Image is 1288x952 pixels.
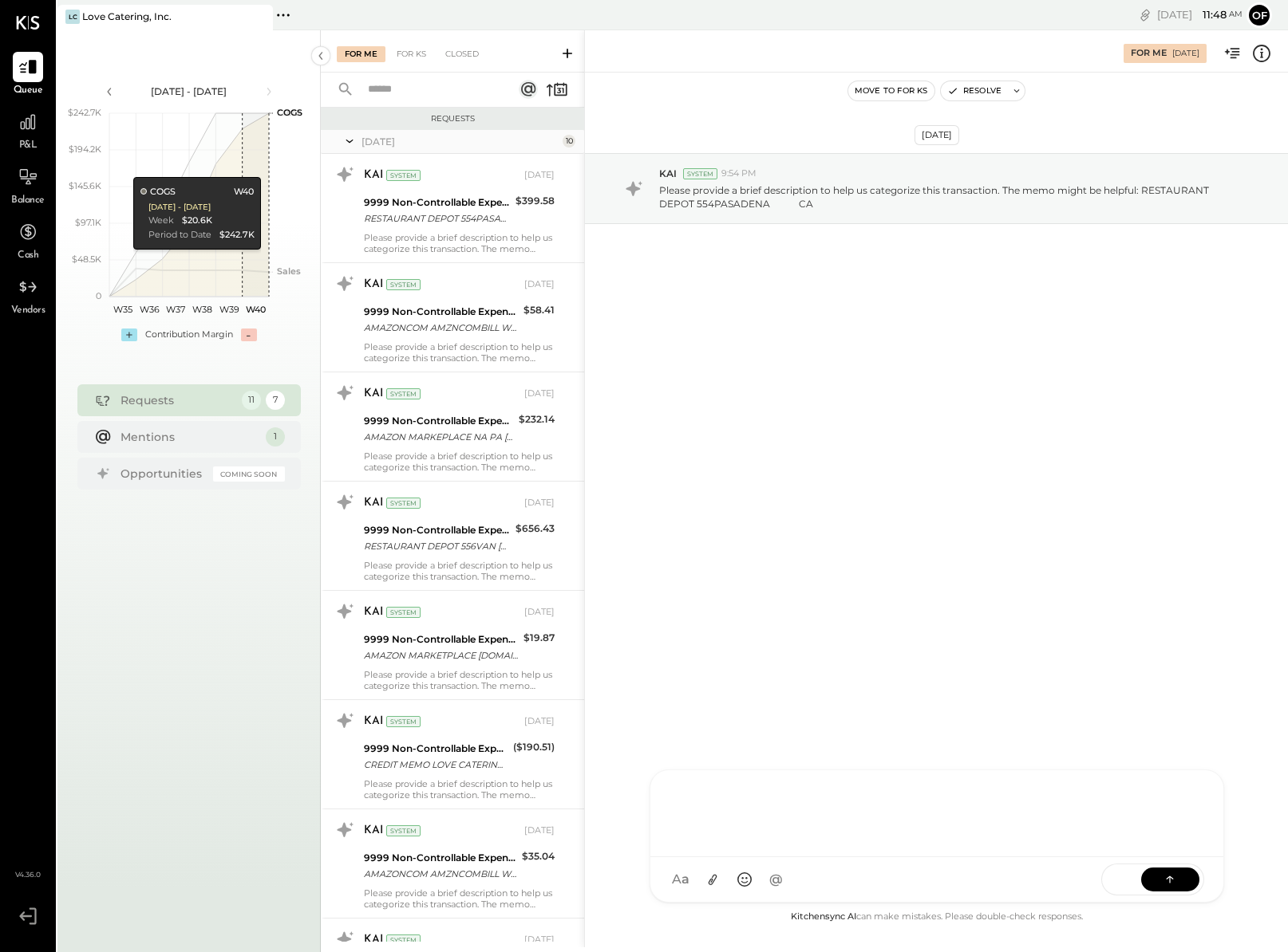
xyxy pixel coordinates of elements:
div: $242.7K [219,229,254,242]
div: AMAZON MARKEPLACE NA PA [PERSON_NAME]-71075-1G9Q08H7Q8I MERCHANDISE AMAZON MARKETPLACE NA PA [DOM... [364,429,514,445]
div: Week [148,214,173,227]
div: KAI [364,386,383,402]
div: System [386,170,421,181]
div: Coming Soon [213,466,285,482]
div: CREDIT MEMO LOVE CATERING INC/ - We are unable to view check image in bank [364,757,508,773]
span: Vendors [11,304,45,318]
div: System [386,934,421,946]
div: [DATE] [1172,48,1199,59]
text: W37 [166,304,185,315]
div: [DATE] [362,135,559,148]
div: AMAZONCOM AMZNCOMBILL WA [PERSON_NAME]-72057-475UYK7PV4Q MERCHANDISE [DOMAIN_NAME] [DOMAIN_NAME][... [364,320,519,336]
div: [DATE] [524,715,555,728]
div: For Me [1131,47,1167,60]
div: 1 [266,427,285,446]
div: - [241,328,257,341]
div: KAI [364,495,383,511]
div: AMAZONCOM AMZNCOMBILL WA [PERSON_NAME]-71075-7DJGKGAUES1 MERCHANDISE [DOMAIN_NAME] [DOMAIN_NAME][... [364,866,517,882]
div: $20.6K [181,214,211,227]
p: Please provide a brief description to help us categorize this transaction. The memo might be help... [659,183,1244,210]
text: $48.5K [72,254,101,265]
span: Balance [11,194,45,208]
div: Requests [121,392,234,408]
div: 9999 Non-Controllable Expenses:Other Income and Expenses:To Be Classified P&L [364,522,511,538]
div: Love Catering, Inc. [82,10,172,23]
a: Cash [1,217,55,263]
div: System [386,279,421,290]
div: [DATE] [524,278,555,291]
button: Aa [666,865,695,894]
text: W35 [113,304,132,315]
div: KAI [364,932,383,948]
div: System [386,498,421,509]
div: [DATE] - [DATE] [148,202,210,213]
div: Please provide a brief description to help us categorize this transaction. The memo might be help... [364,778,555,801]
div: 9999 Non-Controllable Expenses:Other Income and Expenses:To Be Classified P&L [364,850,517,866]
div: System [683,168,717,179]
div: Please provide a brief description to help us categorize this transaction. The memo might be help... [364,341,555,364]
a: P&L [1,107,55,153]
div: KAI [364,714,383,730]
div: 9999 Non-Controllable Expenses:Other Income and Expenses:To Be Classified P&L [364,195,511,210]
div: System [386,388,421,399]
div: Please provide a brief description to help us categorize this transaction. The memo might be help... [364,887,555,910]
div: 7 [266,391,285,410]
div: KAI [364,604,383,620]
text: W36 [139,304,159,315]
div: 9999 Non-Controllable Expenses:Other Income and Expenses:To Be Classified P&L [364,741,508,757]
div: [DATE] [524,497,555,509]
button: @ [762,865,791,894]
div: 9999 Non-Controllable Expenses:Other Income and Expenses:To Be Classified P&L [364,304,519,320]
div: $232.14 [519,411,555,427]
text: $194.2K [69,144,101,155]
div: RESTAURANT DEPOT 556VAN [GEOGRAPHIC_DATA][PERSON_NAME]-71091-00412310 [PHONE_NUMBER] RESTAURANT D... [364,538,511,554]
div: $399.58 [516,193,555,209]
div: Opportunities [121,466,205,482]
div: copy link [1137,6,1153,23]
div: COGS [140,186,175,199]
div: W40 [233,186,253,199]
text: $97.1K [75,217,101,228]
div: Mentions [121,429,258,445]
div: Please provide a brief description to help us categorize this transaction. The memo might be help... [364,669,555,691]
div: $58.41 [523,302,555,318]
text: W39 [219,304,239,315]
div: [DATE] [915,125,959,145]
text: Sales [277,266,301,277]
span: KAI [659,167,677,180]
span: SEND [1102,860,1141,900]
div: $35.04 [522,848,555,864]
div: 10 [563,135,575,148]
span: P&L [19,139,38,153]
div: RESTAURANT DEPOT 554PASADENA [GEOGRAPHIC_DATA][PERSON_NAME]-72057-00325896 [PHONE_NUMBER] RESTAUR... [364,210,511,226]
div: KAI [364,823,383,839]
div: LC [65,10,80,24]
div: System [386,825,421,836]
div: Please provide a brief description to help us categorize this transaction. The memo might be help... [364,560,555,582]
a: Vendors [1,272,55,318]
text: W38 [192,304,212,315]
div: 9999 Non-Controllable Expenses:Other Income and Expenses:To Be Classified P&L [364,413,514,429]
div: ($190.51) [513,739,555,755]
div: [DATE] [524,824,555,837]
text: Labor [277,107,301,118]
div: + [121,328,137,341]
span: Queue [14,84,43,98]
div: KAI [364,277,383,293]
text: 0 [96,290,101,301]
div: [DATE] [524,169,555,182]
div: [DATE] [1157,7,1243,22]
div: $19.87 [523,630,555,646]
div: For KS [389,46,434,62]
span: 9:54 PM [721,167,757,180]
button: Resolve [941,81,1008,100]
text: W40 [245,304,265,315]
button: of [1247,2,1272,28]
div: [DATE] [524,387,555,400]
div: Closed [437,46,487,62]
div: Contribution Margin [145,328,233,341]
div: Please provide a brief description to help us categorize this transaction. The memo might be help... [364,450,555,473]
div: For Me [337,46,385,62]
div: AMAZON MARKETPLACE [DOMAIN_NAME][URL] WA XXXX1075 [364,647,519,663]
div: [DATE] - [DATE] [121,85,257,98]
